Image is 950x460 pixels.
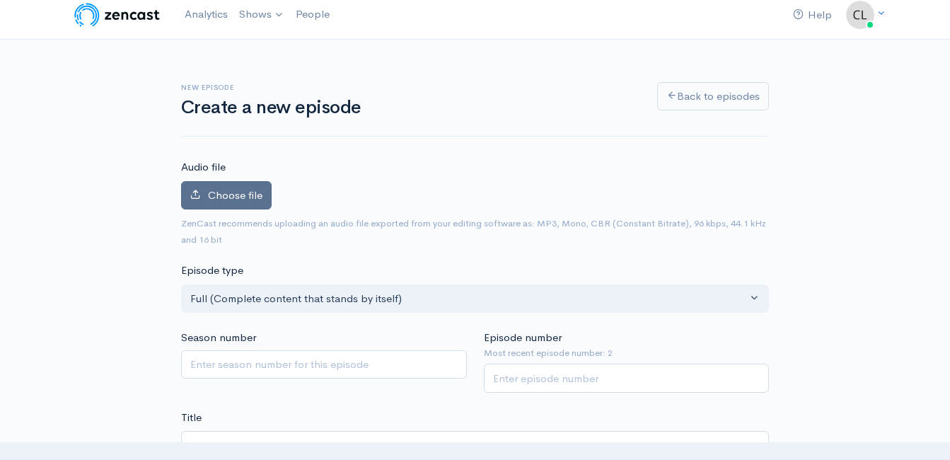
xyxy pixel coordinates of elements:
small: ZenCast recommends uploading an audio file exported from your editing software as: MP3, Mono, CBR... [181,217,766,246]
h1: Create a new episode [181,98,640,118]
label: Episode type [181,263,243,279]
h6: New episode [181,84,640,91]
input: Enter season number for this episode [181,350,467,379]
small: Most recent episode number: 2 [484,346,770,360]
img: ... [846,1,874,29]
div: Full (Complete content that stands by itself) [190,291,747,307]
input: What is the episode's title? [181,431,769,460]
label: Audio file [181,159,226,176]
label: Title [181,410,202,426]
img: ZenCast Logo [72,1,162,29]
input: Enter episode number [484,364,770,393]
label: Episode number [484,330,562,346]
span: Choose file [208,188,262,202]
a: Back to episodes [657,82,769,111]
label: Season number [181,330,256,346]
button: Full (Complete content that stands by itself) [181,284,769,314]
